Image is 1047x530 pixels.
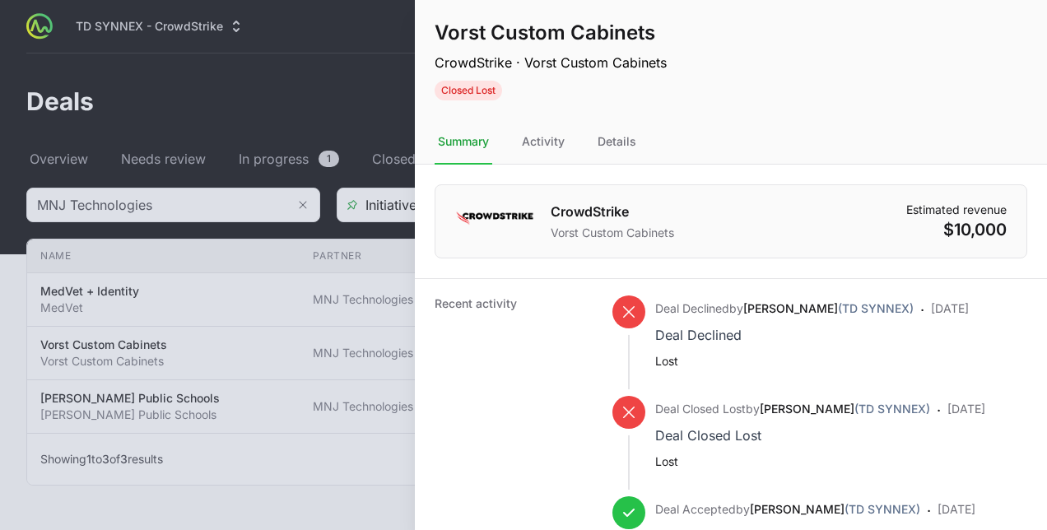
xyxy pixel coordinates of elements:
span: Deal Accepted [655,502,736,516]
h1: Vorst Custom Cabinets [435,20,667,46]
time: [DATE] [931,301,969,315]
p: by [655,401,930,417]
span: (TD SYNNEX) [845,502,920,516]
h1: CrowdStrike [551,202,674,221]
span: Deal Closed Lost [655,402,746,416]
dt: Estimated revenue [906,202,1007,218]
span: · [937,399,941,470]
p: Lost [655,453,930,470]
span: (TD SYNNEX) [854,402,930,416]
span: · [920,299,924,370]
a: [PERSON_NAME](TD SYNNEX) [750,502,920,516]
span: Deal Declined [655,301,729,315]
div: Activity [519,120,568,165]
p: by [655,501,920,518]
div: Details [594,120,640,165]
p: CrowdStrike · Vorst Custom Cabinets [435,53,667,72]
div: Deal Declined [655,323,914,346]
a: [PERSON_NAME](TD SYNNEX) [743,301,914,315]
a: [PERSON_NAME](TD SYNNEX) [760,402,930,416]
p: by [655,300,914,317]
time: [DATE] [938,502,975,516]
div: Deal actions [980,20,1027,100]
p: Lost [655,353,914,370]
nav: Tabs [415,120,1047,165]
div: Deal Closed Lost [655,424,930,447]
img: CrowdStrike [455,202,534,235]
span: (TD SYNNEX) [838,301,914,315]
p: Vorst Custom Cabinets [551,225,674,241]
dd: $10,000 [906,218,1007,241]
div: Summary [435,120,492,165]
time: [DATE] [947,402,985,416]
